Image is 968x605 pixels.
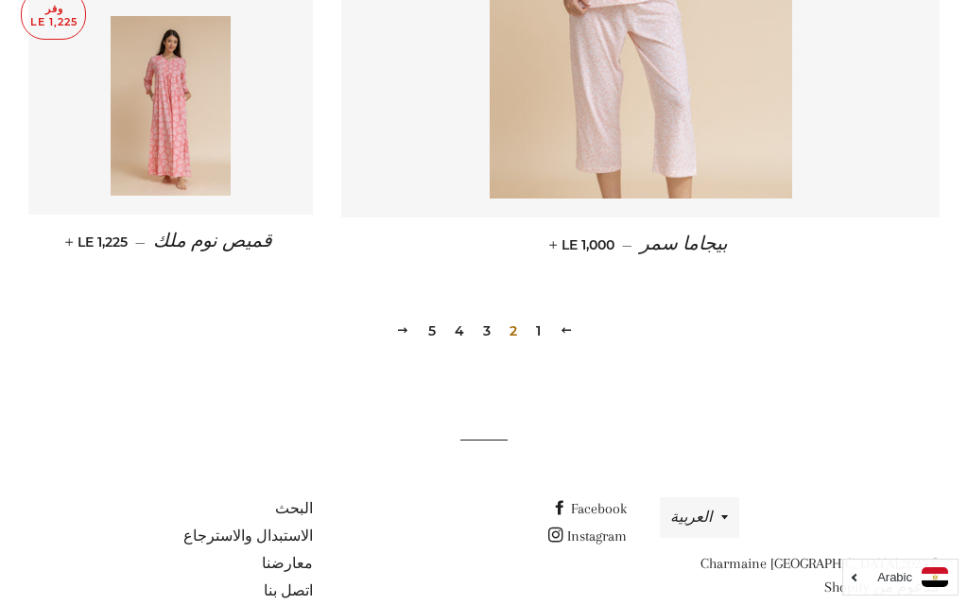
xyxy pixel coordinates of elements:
a: مدعوم من Shopify [824,579,940,596]
button: العربية [660,497,739,538]
a: Instagram [548,527,627,544]
a: قميص نوم ملك — LE 1,225 [28,215,313,268]
span: — [622,236,632,253]
a: معارضنا [262,555,313,572]
span: — [135,233,146,251]
a: 4 [447,317,472,345]
a: Charmaine [GEOGRAPHIC_DATA] [700,555,898,572]
a: 5 [421,317,443,345]
span: قميص نوم ملك [153,231,272,251]
a: البحث [275,500,313,517]
span: 2 [502,317,525,345]
i: Arabic [877,571,912,583]
a: بيجاما سمر — LE 1,000 [341,217,940,271]
a: 1 [528,317,548,345]
a: 3 [475,317,498,345]
a: Facebook [552,500,627,517]
span: LE 1,225 [69,233,128,251]
span: بيجاما سمر [640,233,728,254]
a: اتصل بنا [264,582,313,599]
a: Arabic [853,567,948,587]
p: © 2025, [655,552,940,599]
span: LE 1,000 [553,236,614,253]
a: الاستبدال والاسترجاع [183,527,313,544]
